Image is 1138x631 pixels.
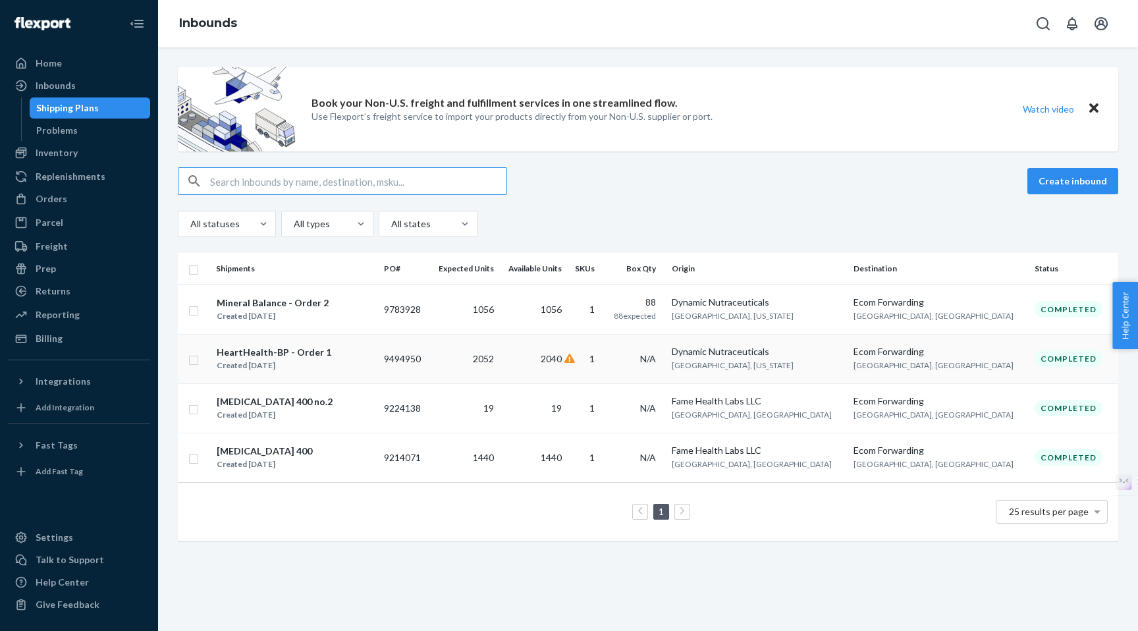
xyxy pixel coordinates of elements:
[551,402,562,414] span: 19
[217,359,331,372] div: Created [DATE]
[483,402,494,414] span: 19
[36,531,73,544] div: Settings
[8,461,150,482] a: Add Fast Tag
[36,402,94,413] div: Add Integration
[853,345,1024,358] div: Ecom Forwarding
[541,452,562,463] span: 1440
[8,281,150,302] a: Returns
[189,217,190,231] input: All statuses
[36,170,105,183] div: Replenishments
[499,253,567,285] th: Available Units
[589,353,595,364] span: 1
[605,253,667,285] th: Box Qty
[8,304,150,325] a: Reporting
[1085,99,1102,119] button: Close
[124,11,150,37] button: Close Navigation
[1059,11,1085,37] button: Open notifications
[36,216,63,229] div: Parcel
[640,452,656,463] span: N/A
[473,452,494,463] span: 1440
[640,353,656,364] span: N/A
[36,332,63,345] div: Billing
[853,459,1014,469] span: [GEOGRAPHIC_DATA], [GEOGRAPHIC_DATA]
[379,383,429,433] td: 9224138
[429,253,499,285] th: Expected Units
[36,375,91,388] div: Integrations
[8,236,150,257] a: Freight
[672,311,794,321] span: [GEOGRAPHIC_DATA], [US_STATE]
[672,410,832,420] span: [GEOGRAPHIC_DATA], [GEOGRAPHIC_DATA]
[36,308,80,321] div: Reporting
[473,353,494,364] span: 2052
[379,285,429,334] td: 9783928
[589,402,595,414] span: 1
[1035,301,1102,317] div: Completed
[312,96,678,111] p: Book your Non-U.S. freight and fulfillment services in one streamlined flow.
[210,168,506,194] input: Search inbounds by name, destination, msku...
[853,360,1014,370] span: [GEOGRAPHIC_DATA], [GEOGRAPHIC_DATA]
[8,371,150,392] button: Integrations
[36,124,78,137] div: Problems
[640,402,656,414] span: N/A
[1027,168,1118,194] button: Create inbound
[292,217,294,231] input: All types
[848,253,1029,285] th: Destination
[589,452,595,463] span: 1
[217,296,329,310] div: Mineral Balance - Order 2
[169,5,248,43] ol: breadcrumbs
[1088,11,1114,37] button: Open account menu
[36,240,68,253] div: Freight
[1035,350,1102,367] div: Completed
[36,439,78,452] div: Fast Tags
[589,304,595,315] span: 1
[567,253,605,285] th: SKUs
[541,304,562,315] span: 1056
[217,310,329,323] div: Created [DATE]
[36,101,99,115] div: Shipping Plans
[853,410,1014,420] span: [GEOGRAPHIC_DATA], [GEOGRAPHIC_DATA]
[614,311,656,321] span: 88 expected
[8,258,150,279] a: Prep
[379,253,429,285] th: PO#
[672,459,832,469] span: [GEOGRAPHIC_DATA], [GEOGRAPHIC_DATA]
[610,296,657,309] div: 88
[36,262,56,275] div: Prep
[8,188,150,209] a: Orders
[1035,400,1102,416] div: Completed
[379,433,429,482] td: 9214071
[672,360,794,370] span: [GEOGRAPHIC_DATA], [US_STATE]
[541,353,562,364] span: 2040
[14,17,70,30] img: Flexport logo
[853,296,1024,309] div: Ecom Forwarding
[853,444,1024,457] div: Ecom Forwarding
[8,53,150,74] a: Home
[36,285,70,298] div: Returns
[8,435,150,456] button: Fast Tags
[36,553,104,566] div: Talk to Support
[390,217,391,231] input: All states
[36,576,89,589] div: Help Center
[8,594,150,615] button: Give Feedback
[217,458,312,471] div: Created [DATE]
[8,572,150,593] a: Help Center
[211,253,379,285] th: Shipments
[36,57,62,70] div: Home
[8,142,150,163] a: Inventory
[8,212,150,233] a: Parcel
[179,16,237,30] a: Inbounds
[36,192,67,206] div: Orders
[1030,11,1056,37] button: Open Search Box
[312,110,713,123] p: Use Flexport’s freight service to import your products directly from your Non-U.S. supplier or port.
[1112,282,1138,349] span: Help Center
[1035,449,1102,466] div: Completed
[217,445,312,458] div: [MEDICAL_DATA] 400
[8,549,150,570] a: Talk to Support
[672,345,842,358] div: Dynamic Nutraceuticals
[8,328,150,349] a: Billing
[656,506,666,517] a: Page 1 is your current page
[30,120,151,141] a: Problems
[1029,253,1118,285] th: Status
[8,397,150,418] a: Add Integration
[36,598,99,611] div: Give Feedback
[379,334,429,383] td: 9494950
